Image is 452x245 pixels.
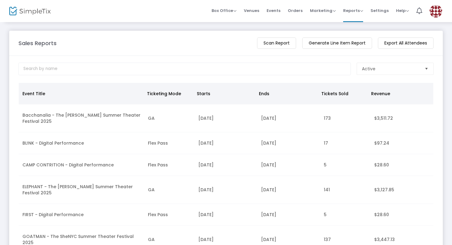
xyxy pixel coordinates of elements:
th: Tickets Sold [318,83,367,104]
span: Marketing [310,8,336,14]
th: Event Title [19,83,143,104]
span: Revenue [371,91,390,97]
td: $97.24 [371,132,433,154]
td: $28.60 [371,204,433,226]
td: [DATE] [257,104,320,132]
td: [DATE] [195,204,257,226]
td: [DATE] [257,132,320,154]
td: Flex Pass [144,204,194,226]
td: 5 [320,154,370,176]
th: Ticketing Mode [143,83,193,104]
td: 5 [320,204,370,226]
span: Settings [371,3,389,18]
td: [DATE] [257,176,320,204]
m-button: Generate Line Item Report [302,37,372,49]
th: Starts [193,83,255,104]
input: Search by name [18,63,351,75]
td: [DATE] [257,204,320,226]
th: Ends [255,83,317,104]
td: $3,511.72 [371,104,433,132]
td: 173 [320,104,370,132]
td: Flex Pass [144,154,194,176]
td: GA [144,104,194,132]
span: Active [362,66,375,72]
td: 141 [320,176,370,204]
td: 17 [320,132,370,154]
m-panel-title: Sales Reports [18,39,57,47]
td: BL!NK - Digital Performance [19,132,144,154]
td: [DATE] [195,176,257,204]
td: Bacchanalia - The [PERSON_NAME] Summer Theater Festival 2025 [19,104,144,132]
span: Help [396,8,409,14]
td: Flex Pass [144,132,194,154]
span: Venues [244,3,259,18]
td: [DATE] [195,104,257,132]
span: Events [267,3,280,18]
span: Reports [343,8,363,14]
m-button: Scan Report [257,37,296,49]
td: ELEPHANT - The [PERSON_NAME] Summer Theater Festival 2025 [19,176,144,204]
td: GA [144,176,194,204]
span: Orders [288,3,303,18]
td: [DATE] [257,154,320,176]
td: CAMP CONTRITION - Digital Performance [19,154,144,176]
td: FIRST - Digital Performance [19,204,144,226]
button: Select [422,63,431,75]
span: Box Office [212,8,236,14]
td: $28.60 [371,154,433,176]
m-button: Export All Attendees [378,37,434,49]
td: $3,127.85 [371,176,433,204]
td: [DATE] [195,132,257,154]
td: [DATE] [195,154,257,176]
